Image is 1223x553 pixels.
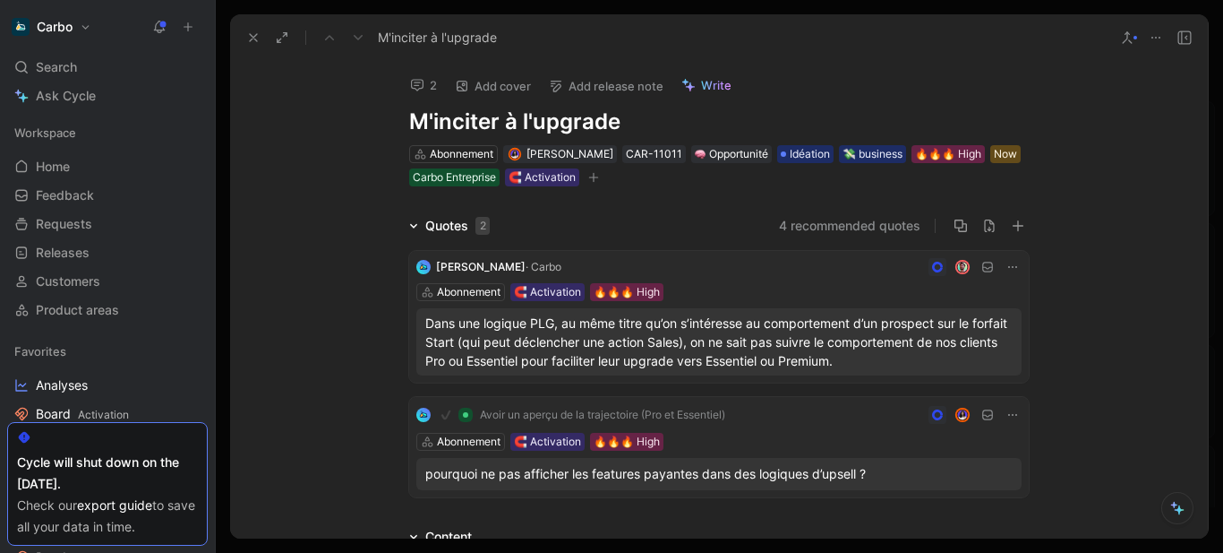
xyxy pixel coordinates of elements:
div: Quotes2 [402,215,497,237]
div: Content [402,526,479,548]
span: Ask Cycle [36,85,96,107]
div: Search [7,54,208,81]
button: Add cover [447,73,539,99]
a: Feedback [7,182,208,209]
div: Check our to save all your data in time. [17,495,198,538]
span: Requests [36,215,92,233]
button: Write [673,73,740,98]
button: CarboCarbo [7,14,96,39]
span: M'inciter à l'upgrade [378,27,497,48]
h1: Carbo [37,19,73,35]
div: 💸 business [842,145,902,163]
a: Product areas [7,297,208,324]
div: Now [994,145,1017,163]
div: Abonnement [437,433,500,451]
a: BoardActivation [7,401,208,428]
span: Feedback [36,186,94,204]
span: Customers [36,272,100,290]
img: avatar [957,262,969,273]
span: Releases [36,244,90,262]
a: Releases [7,239,208,266]
a: Ask Cycle [7,82,208,109]
a: export guide [77,497,152,513]
a: Customers [7,268,208,295]
span: Write [701,77,731,93]
div: 🔥🔥🔥 High [594,283,660,301]
a: Home [7,153,208,180]
span: Idéation [790,145,830,163]
div: Content [425,526,472,548]
img: avatar [957,410,969,421]
div: Cycle will shut down on the [DATE]. [17,452,198,495]
p: Dans une logique PLG, au même titre qu’on s’intéresse au comportement d’un prospect sur le forfai... [425,314,1013,370]
span: Workspace [14,124,76,142]
div: Idéation [777,145,834,163]
a: Analyses [7,372,208,399]
div: 🧠Opportunité [691,145,772,163]
span: Analyses [36,376,88,394]
img: Carbo [12,18,30,36]
button: Add release note [541,73,671,99]
span: [PERSON_NAME] [526,147,613,160]
div: 🧲 Activation [509,168,576,186]
div: Favorites [7,338,208,365]
span: Favorites [14,342,66,360]
div: 🔥🔥🔥 High [915,145,981,163]
div: 🔥🔥🔥 High [594,433,660,451]
div: Quotes [425,215,490,237]
span: Avoir un aperçu de la trajectoire (Pro et Essentiel) [480,408,725,422]
img: logo [416,260,431,274]
button: 4 recommended quotes [779,215,920,237]
span: · Carbo [526,260,561,273]
span: Product areas [36,301,119,319]
button: 2 [402,73,445,98]
div: CAR-11011 [626,145,682,163]
div: 2 [475,217,490,235]
div: 🧲 Activation [514,433,581,451]
img: logo [416,408,431,422]
a: Requests [7,211,208,238]
span: [PERSON_NAME] [436,260,526,273]
img: ✔️ [440,410,451,420]
img: 🧠 [695,149,706,160]
div: Carbo Entreprise [413,168,496,186]
button: ✔️Avoir un aperçu de la trajectoire (Pro et Essentiel) [434,404,731,426]
div: Workspace [7,119,208,146]
div: 🧲 Activation [514,283,581,301]
span: Home [36,158,70,176]
span: Search [36,56,77,78]
span: Activation [78,408,129,421]
div: pourquoi ne pas afficher les features payantes dans des logiques d’upsell ? [425,463,1013,485]
div: Abonnement [430,145,493,163]
div: Opportunité [695,145,768,163]
div: Abonnement [437,283,500,301]
h1: M'inciter à l'upgrade [409,108,1029,136]
span: Board [36,405,129,424]
img: avatar [509,150,519,160]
